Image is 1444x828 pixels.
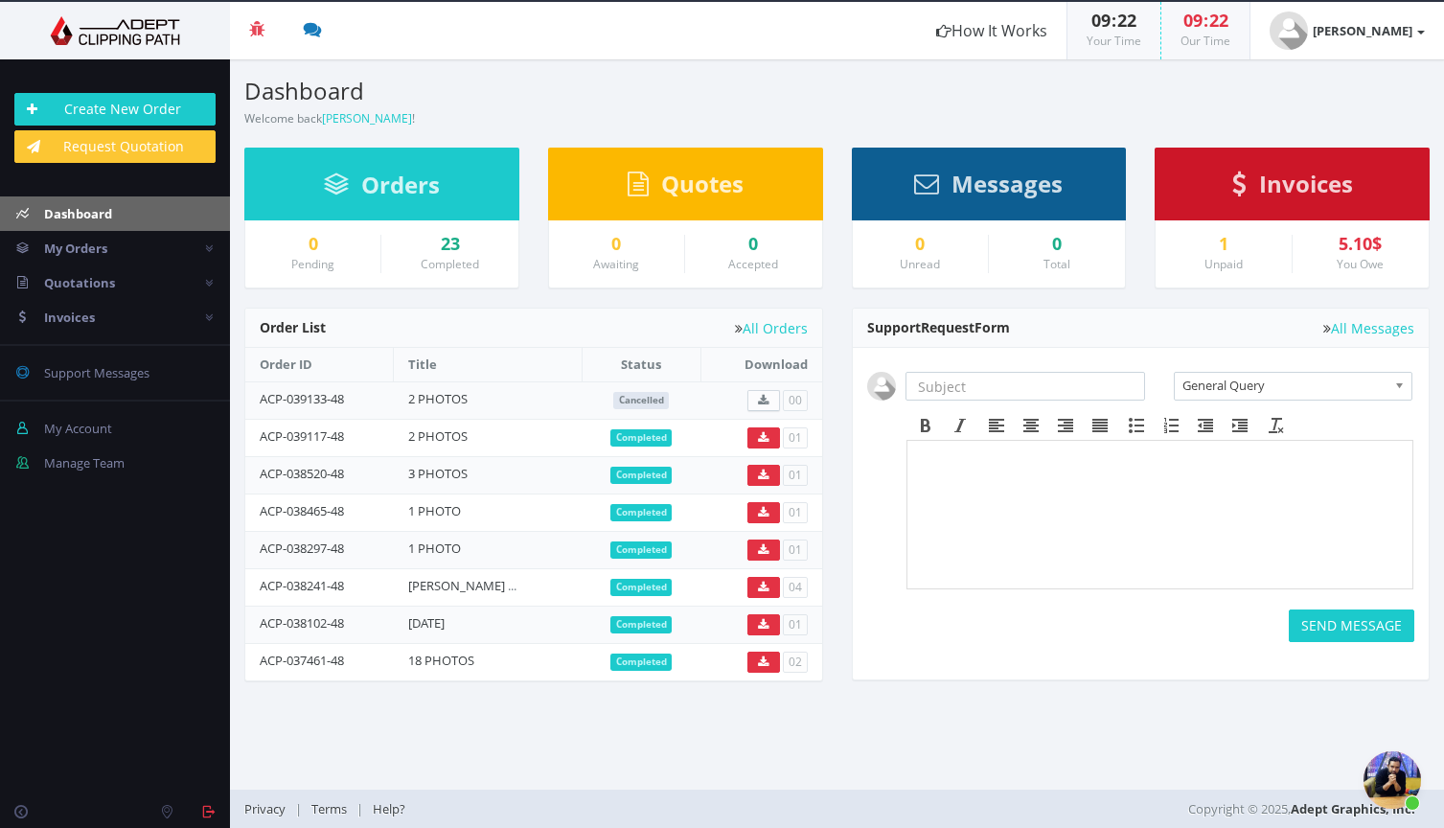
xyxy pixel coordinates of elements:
[1259,413,1294,438] div: Clear formatting
[1203,9,1209,32] span: :
[1204,256,1243,272] small: Unpaid
[1048,413,1083,438] div: Align right
[44,240,107,257] span: My Orders
[14,130,216,163] a: Request Quotation
[408,652,474,669] a: 18 PHOTOS
[1323,321,1414,335] a: All Messages
[1003,235,1111,254] div: 0
[363,800,415,817] a: Help?
[593,256,639,272] small: Awaiting
[1250,2,1444,59] a: [PERSON_NAME]
[1223,413,1257,438] div: Increase indent
[1182,373,1387,398] span: General Query
[661,168,744,199] span: Quotes
[394,348,582,381] th: Title
[563,235,670,254] a: 0
[628,179,744,196] a: Quotes
[245,348,394,381] th: Order ID
[260,652,344,669] a: ACP-037461-48
[1337,256,1384,272] small: You Owe
[244,79,823,103] h3: Dashboard
[408,577,593,594] a: [PERSON_NAME] ultimo retouch
[1188,413,1223,438] div: Decrease indent
[905,372,1146,401] input: Subject
[943,413,977,438] div: Italic
[421,256,479,272] small: Completed
[1232,179,1353,196] a: Invoices
[1183,9,1203,32] span: 09
[260,465,344,482] a: ACP-038520-48
[244,800,295,817] a: Privacy
[613,392,670,409] span: Cancelled
[1091,9,1111,32] span: 09
[408,427,468,445] a: 2 PHOTOS
[322,110,412,126] a: [PERSON_NAME]
[610,504,673,521] span: Completed
[1111,9,1117,32] span: :
[1291,800,1415,817] a: Adept Graphics, Inc.
[260,614,344,632] a: ACP-038102-48
[1119,413,1154,438] div: Bullet list
[914,179,1063,196] a: Messages
[1043,256,1070,272] small: Total
[582,348,700,381] th: Status
[408,502,461,519] a: 1 PHOTO
[867,235,974,254] a: 0
[302,800,356,817] a: Terms
[867,372,896,401] img: user_default.jpg
[408,540,461,557] a: 1 PHOTO
[979,413,1014,438] div: Align left
[610,429,673,447] span: Completed
[408,465,468,482] a: 3 PHOTOS
[260,318,326,336] span: Order List
[408,614,445,632] a: [DATE]
[610,467,673,484] span: Completed
[1087,33,1141,49] small: Your Time
[1313,22,1412,39] strong: [PERSON_NAME]
[396,235,503,254] div: 23
[1170,235,1276,254] a: 1
[951,168,1063,199] span: Messages
[44,274,115,291] span: Quotations
[324,180,440,197] a: Orders
[291,256,334,272] small: Pending
[1014,413,1048,438] div: Align center
[44,205,112,222] span: Dashboard
[260,235,366,254] a: 0
[1188,799,1415,818] span: Copyright © 2025,
[260,577,344,594] a: ACP-038241-48
[361,169,440,200] span: Orders
[867,318,1010,336] span: Support Form
[700,348,821,381] th: Download
[244,110,415,126] small: Welcome back !
[44,454,125,471] span: Manage Team
[260,502,344,519] a: ACP-038465-48
[1117,9,1136,32] span: 22
[610,541,673,559] span: Completed
[44,364,149,381] span: Support Messages
[14,93,216,126] a: Create New Order
[699,235,807,254] a: 0
[1083,413,1117,438] div: Justify
[244,790,1035,828] div: | |
[1154,413,1188,438] div: Numbered list
[900,256,940,272] small: Unread
[610,616,673,633] span: Completed
[14,16,216,45] img: Adept Graphics
[44,420,112,437] span: My Account
[44,309,95,326] span: Invoices
[907,441,1413,588] iframe: Rich Text Area. Press ALT-F9 for menu. Press ALT-F10 for toolbar. Press ALT-0 for help
[908,413,943,438] div: Bold
[1259,168,1353,199] span: Invoices
[735,321,808,335] a: All Orders
[610,579,673,596] span: Completed
[1180,33,1230,49] small: Our Time
[1364,751,1421,809] div: Aprire la chat
[728,256,778,272] small: Accepted
[260,540,344,557] a: ACP-038297-48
